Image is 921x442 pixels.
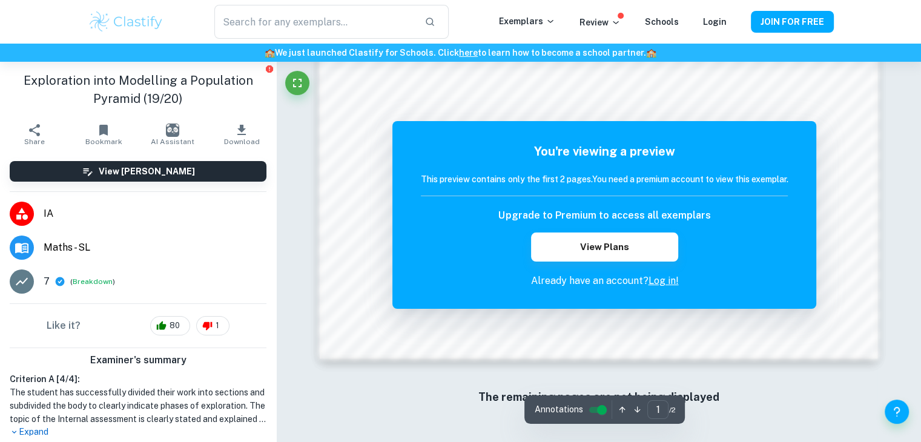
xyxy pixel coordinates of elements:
button: Fullscreen [285,71,309,95]
img: Clastify logo [88,10,165,34]
button: View Plans [531,233,678,262]
span: 🏫 [265,48,275,58]
a: Login [703,17,727,27]
span: / 2 [668,404,675,415]
h6: Criterion A [ 4 / 4 ]: [10,372,266,386]
button: Breakdown [73,276,113,287]
button: JOIN FOR FREE [751,11,834,33]
input: Search for any exemplars... [214,5,414,39]
img: AI Assistant [166,124,179,137]
a: Log in! [648,275,678,286]
span: 🏫 [646,48,656,58]
h6: Examiner's summary [5,353,271,368]
span: Share [24,137,45,146]
button: AI Assistant [138,117,207,151]
button: Download [207,117,276,151]
h6: The remaining pages are not being displayed [344,389,854,406]
h1: Exploration into Modelling a Population Pyramid (19/20) [10,71,266,108]
h6: Like it? [47,318,81,333]
h6: Upgrade to Premium to access all exemplars [498,208,710,223]
span: ( ) [70,276,115,288]
button: Help and Feedback [885,400,909,424]
h1: The student has successfully divided their work into sections and subdivided the body to clearly ... [10,386,266,426]
span: Download [224,137,260,146]
p: Already have an account? [421,274,788,288]
h5: You're viewing a preview [421,142,788,160]
button: View [PERSON_NAME] [10,161,266,182]
button: Report issue [265,64,274,73]
p: Expand [10,426,266,438]
h6: We just launched Clastify for Schools. Click to learn how to become a school partner. [2,46,919,59]
a: Schools [645,17,679,27]
h6: View [PERSON_NAME] [99,165,195,178]
p: 7 [44,274,50,289]
p: Review [579,16,621,29]
div: 1 [196,316,229,335]
button: Bookmark [69,117,138,151]
h6: This preview contains only the first 2 pages. You need a premium account to view this exemplar. [421,173,788,186]
p: Exemplars [499,15,555,28]
span: Annotations [534,403,583,416]
a: here [459,48,478,58]
span: AI Assistant [151,137,194,146]
div: 80 [150,316,190,335]
span: 80 [163,320,187,332]
span: IA [44,206,266,221]
span: Bookmark [85,137,122,146]
span: Maths - SL [44,240,266,255]
span: 1 [209,320,226,332]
